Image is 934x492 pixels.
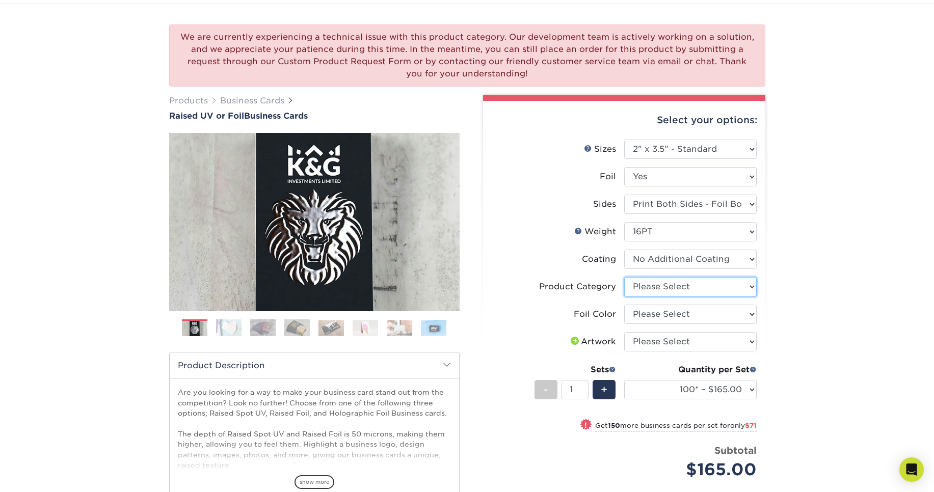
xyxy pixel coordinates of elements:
div: Weight [574,226,616,238]
div: Quantity per Set [624,364,757,376]
a: Raised UV or FoilBusiness Cards [169,111,460,121]
img: Business Cards 08 [421,320,446,336]
span: + [601,382,607,397]
div: Foil [600,171,616,183]
strong: 150 [608,422,620,429]
div: Sizes [584,143,616,155]
img: Business Cards 03 [250,319,276,337]
img: Business Cards 07 [387,320,412,336]
span: $71 [745,422,757,429]
img: Raised UV or Foil 01 [169,77,460,367]
div: $165.00 [632,457,757,482]
div: Product Category [539,281,616,293]
a: Business Cards [220,96,284,105]
a: Products [169,96,208,105]
strong: Subtotal [714,445,757,456]
div: Sides [593,198,616,210]
div: Sets [535,364,616,376]
span: ! [584,420,587,430]
div: Artwork [569,336,616,348]
div: Open Intercom Messenger [899,457,924,482]
div: Select your options: [491,101,757,140]
img: Business Cards 06 [353,320,378,336]
div: Foil Color [574,308,616,320]
img: Business Cards 04 [284,319,310,337]
h2: Product Description [170,352,459,378]
h1: Business Cards [169,111,460,121]
span: - [544,382,548,397]
img: Business Cards 05 [318,320,344,336]
span: show more [295,475,334,489]
span: Raised UV or Foil [169,111,244,121]
div: Coating [582,253,616,265]
img: Business Cards 02 [216,319,242,337]
span: only [730,422,757,429]
small: Get more business cards per set for [595,422,757,432]
div: We are currently experiencing a technical issue with this product category. Our development team ... [169,24,765,87]
img: Business Cards 01 [182,316,207,341]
